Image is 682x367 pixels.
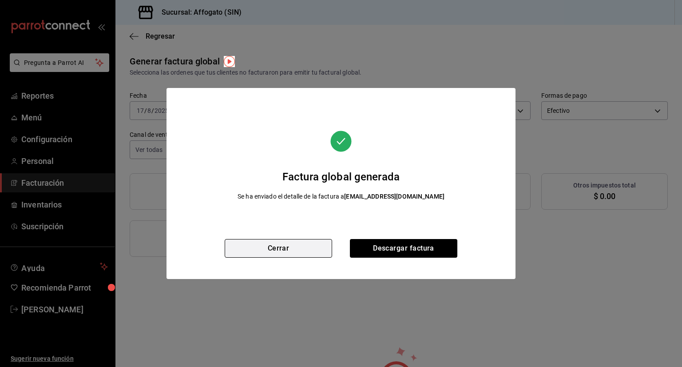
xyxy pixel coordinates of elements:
div: Factura global generada [238,169,444,185]
img: Tooltip marker [224,56,235,67]
div: Se ha enviado el detalle de la factura a [238,192,444,201]
button: Descargar factura [350,239,457,258]
strong: [EMAIL_ADDRESS][DOMAIN_NAME] [344,193,444,200]
button: Cerrar [225,239,332,258]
